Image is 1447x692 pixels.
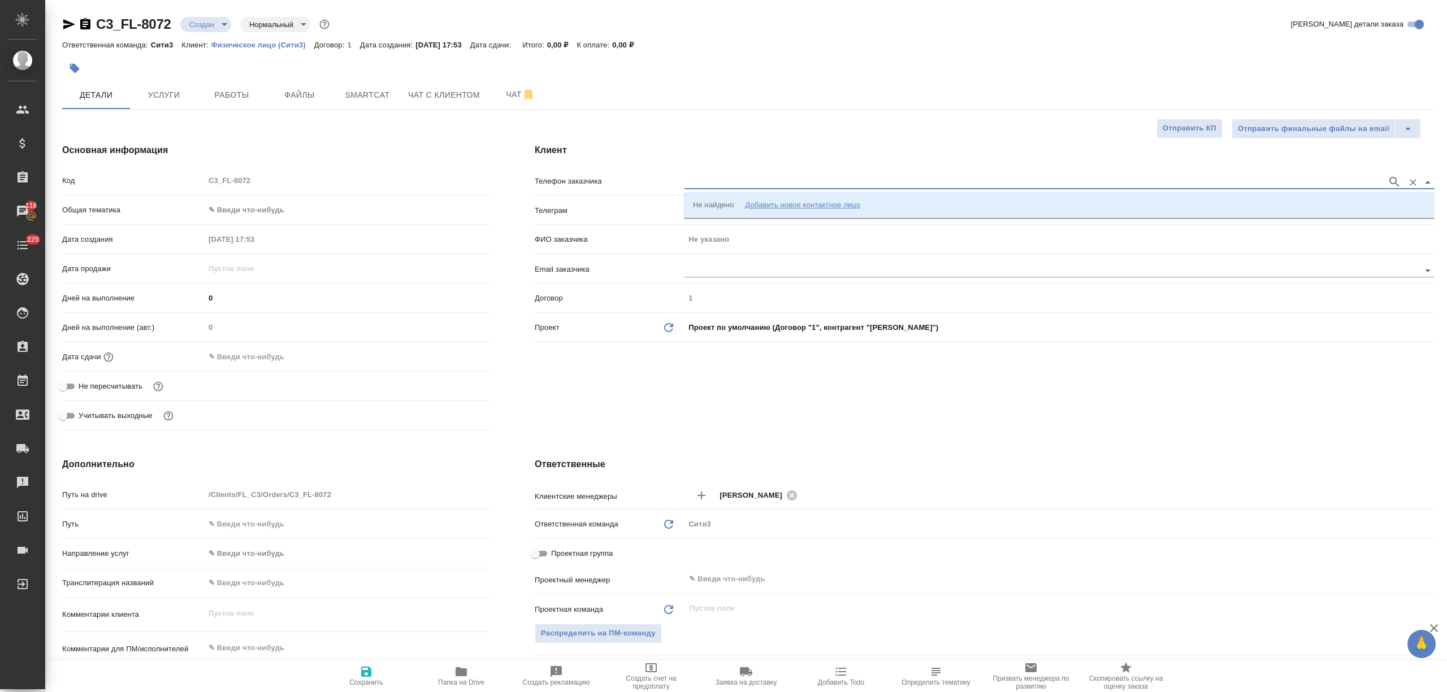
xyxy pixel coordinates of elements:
input: ✎ Введи что-нибудь [688,572,1393,586]
p: Дней на выполнение (авт.) [62,322,205,333]
h4: Ответственные [535,458,1435,471]
span: Папка на Drive [438,678,484,686]
input: Пустое поле [205,172,489,189]
a: Физическое лицо (Сити3) [211,40,314,49]
span: Создать счет на предоплату [610,674,692,690]
span: 🙏 [1412,632,1431,656]
p: Дата продажи [62,263,205,275]
a: 1 [347,40,359,49]
input: Пустое поле [684,231,1435,247]
span: Работы [205,88,259,102]
p: Проект [535,322,560,333]
span: Чат [493,88,548,102]
div: ✎ Введи что-нибудь [209,204,476,216]
span: Проектная группа [551,548,613,559]
button: Если добавить услуги и заполнить их объемом, то дата рассчитается автоматически [101,350,116,364]
span: Учитывать выходные [79,410,153,421]
p: Договор [535,293,684,304]
button: Поиск [1386,173,1403,190]
p: 0,00 ₽ [547,41,577,49]
p: Дата создания [62,234,205,245]
p: Путь на drive [62,489,205,500]
div: ✎ Введи что-нибудь [205,544,489,563]
p: Итого: [522,41,547,49]
button: Создан [186,20,218,29]
p: Комментарии для ПМ/исполнителей [62,643,205,655]
p: [DATE] 17:53 [415,41,470,49]
a: 116 [3,197,42,225]
p: 1 [347,41,359,49]
p: Договор: [314,41,348,49]
span: Детали [69,88,123,102]
p: Проектный менеджер [535,575,684,586]
input: Пустое поле [688,602,1408,615]
span: Услуги [137,88,191,102]
p: Код [62,175,205,186]
button: Скопировать ссылку для ЯМессенджера [62,18,76,31]
p: Телефон заказчика [535,176,684,187]
button: Создать рекламацию [509,660,604,692]
button: Добавить Todo [794,660,889,692]
p: Общая тематика [62,204,205,216]
span: Чат с клиентом [408,88,480,102]
p: Дата сдачи [62,351,101,363]
input: Пустое поле [684,290,1435,306]
p: Дата создания: [360,41,415,49]
p: Дата сдачи: [470,41,514,49]
button: Включи, если не хочешь, чтобы указанная дата сдачи изменилась после переставления заказа в 'Подтв... [151,379,166,394]
h4: Дополнительно [62,458,489,471]
span: Не пересчитывать [79,381,142,392]
a: C3_FL-8072 [96,16,171,32]
div: Сити3 [684,515,1435,534]
p: Комментарии клиента [62,609,205,620]
button: Выбери, если сб и вс нужно считать рабочими днями для выполнения заказа. [161,408,176,423]
p: Клиент: [181,41,211,49]
div: [PERSON_NAME] [720,488,801,502]
a: 225 [3,231,42,259]
input: Пустое поле [205,319,489,336]
p: Телеграм [535,205,684,216]
p: Сити3 [151,41,182,49]
input: ✎ Введи что-нибудь [205,575,489,591]
span: Распределить на ПМ-команду [541,627,656,640]
button: Определить тематику [889,660,984,692]
input: ✎ Введи что-нибудь [205,349,304,365]
button: Нормальный [246,20,297,29]
span: [PERSON_NAME] детали заказа [1291,19,1403,30]
button: Создать счет на предоплату [604,660,699,692]
span: Создать рекламацию [523,678,590,686]
p: Ответственная команда: [62,41,151,49]
p: Ответственная команда [535,519,618,530]
span: Сохранить [349,678,383,686]
div: split button [1232,119,1421,139]
span: 116 [19,200,44,211]
span: Отправить КП [1163,122,1216,135]
div: Создан [240,17,310,32]
div: Добавить новое контактное лицо [745,199,860,211]
div: Создан [180,17,231,32]
button: Сохранить [319,660,414,692]
button: Распределить на ПМ-команду [535,624,662,643]
svg: Отписаться [522,88,535,102]
p: Проектная команда [535,604,603,615]
p: ФИО заказчика [535,234,684,245]
p: Транслитерация названий [62,577,205,589]
button: Close [1420,175,1436,190]
p: Дней на выполнение [62,293,205,304]
p: К оплате: [577,41,612,49]
button: Заявка на доставку [699,660,794,692]
button: Добавить тэг [62,56,87,81]
button: Open [1428,578,1431,580]
span: Добавить Todo [818,678,864,686]
input: ✎ Введи что-нибудь [205,290,489,306]
button: Призвать менеджера по развитию [984,660,1078,692]
p: Физическое лицо (Сити3) [211,41,314,49]
div: Проект по умолчанию (Договор "1", контрагент "[PERSON_NAME]") [684,318,1435,337]
button: Добавить менеджера [688,482,715,509]
button: Скопировать ссылку на оценку заказа [1078,660,1173,692]
input: Пустое поле [205,486,489,503]
button: Папка на Drive [414,660,509,692]
input: Пустое поле [205,231,304,247]
button: Отправить финальные файлы на email [1232,119,1396,139]
button: Скопировать ссылку [79,18,92,31]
